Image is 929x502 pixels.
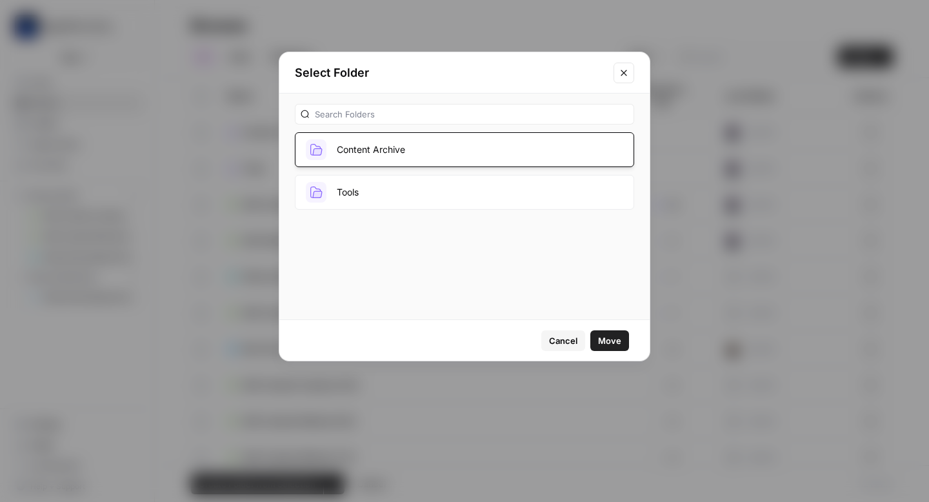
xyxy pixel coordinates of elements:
button: Move [590,330,629,351]
button: Close modal [614,63,634,83]
button: Tools [295,175,634,210]
span: Move [598,334,621,347]
button: Cancel [541,330,585,351]
button: Content Archive [295,132,634,167]
input: Search Folders [315,108,628,121]
span: Cancel [549,334,577,347]
h2: Select Folder [295,64,606,82]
